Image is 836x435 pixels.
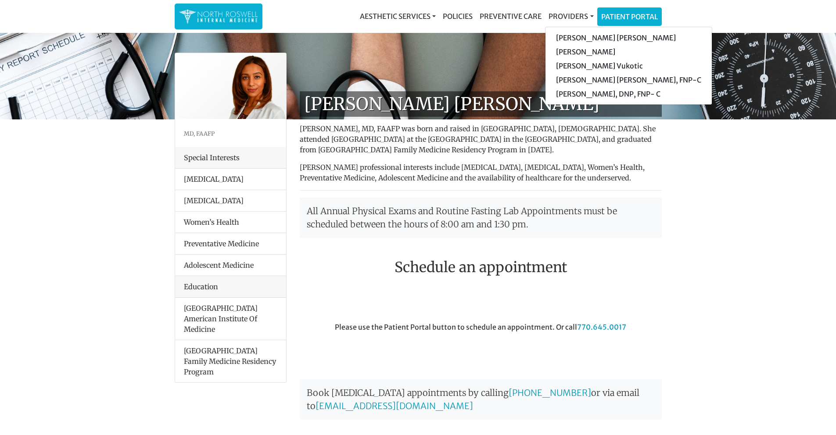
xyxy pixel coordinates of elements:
[175,298,286,340] li: [GEOGRAPHIC_DATA] American Institute Of Medicine
[175,276,286,298] div: Education
[175,340,286,382] li: [GEOGRAPHIC_DATA] Family Medicine Residency Program
[300,91,662,117] h1: [PERSON_NAME] [PERSON_NAME]
[356,7,439,25] a: Aesthetic Services
[175,147,286,169] div: Special Interests
[179,8,258,25] img: North Roswell Internal Medicine
[300,379,662,420] p: Book [MEDICAL_DATA] appointments by calling or via email to
[175,211,286,233] li: Women’s Health
[545,73,712,87] a: [PERSON_NAME] [PERSON_NAME], FNP-C
[300,123,662,155] p: [PERSON_NAME], MD, FAAFP was born and raised in [GEOGRAPHIC_DATA], [DEMOGRAPHIC_DATA]. She attend...
[439,7,476,25] a: Policies
[175,254,286,276] li: Adolescent Medicine
[545,7,597,25] a: Providers
[175,190,286,212] li: [MEDICAL_DATA]
[300,259,662,276] h2: Schedule an appointment
[300,162,662,183] p: [PERSON_NAME] professional interests include [MEDICAL_DATA], [MEDICAL_DATA], Women’s Health, Prev...
[545,59,712,73] a: [PERSON_NAME] Vukotic
[293,322,668,371] div: Please use the Patient Portal button to schedule an appointment. Or call
[184,130,215,137] small: MD, FAAFP
[316,400,473,411] a: [EMAIL_ADDRESS][DOMAIN_NAME]
[577,323,626,331] a: 770.645.0017
[545,87,712,101] a: [PERSON_NAME], DNP, FNP- C
[175,233,286,255] li: Preventative Medicine
[545,45,712,59] a: [PERSON_NAME]
[476,7,545,25] a: Preventive Care
[545,31,712,45] a: [PERSON_NAME] [PERSON_NAME]
[175,53,286,119] img: Dr. Farah Mubarak Ali MD, FAAFP
[300,198,662,238] p: All Annual Physical Exams and Routine Fasting Lab Appointments must be scheduled between the hour...
[175,169,286,190] li: [MEDICAL_DATA]
[598,8,661,25] a: Patient Portal
[509,387,591,398] a: [PHONE_NUMBER]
